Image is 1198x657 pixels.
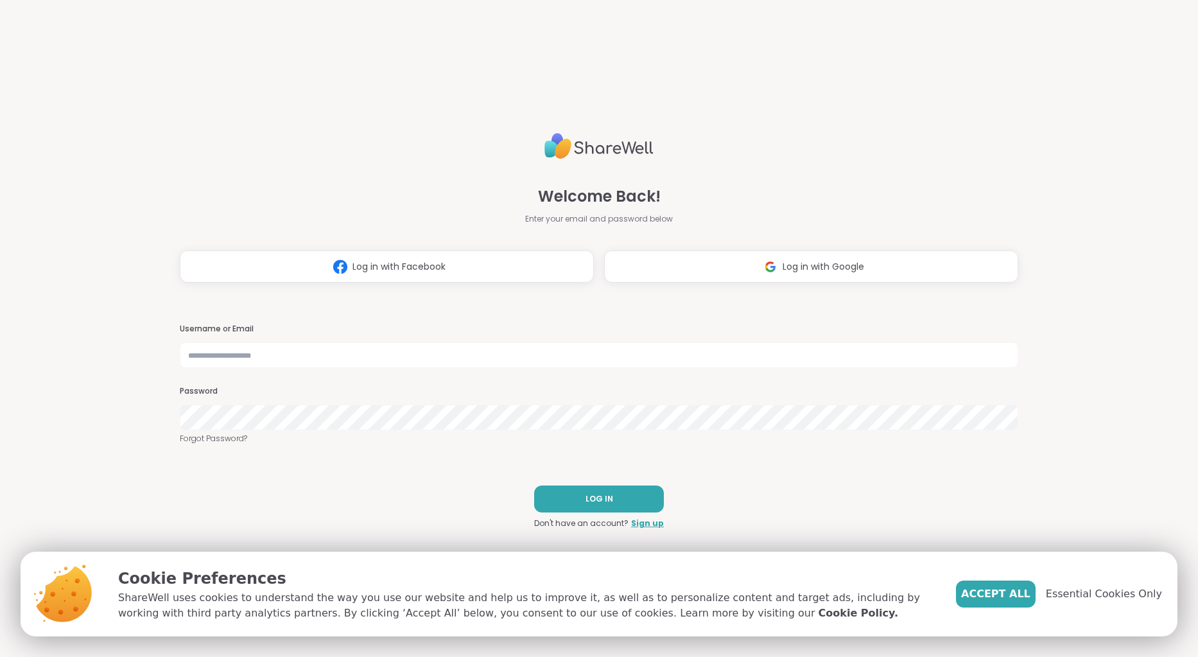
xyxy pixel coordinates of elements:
span: Welcome Back! [538,185,661,208]
h3: Username or Email [180,324,1018,335]
button: Accept All [956,581,1036,608]
img: ShareWell Logo [544,128,654,164]
a: Sign up [631,518,664,529]
span: Accept All [961,586,1030,602]
span: LOG IN [586,493,613,505]
a: Cookie Policy. [819,606,898,621]
p: Cookie Preferences [118,567,935,590]
button: Log in with Google [604,250,1018,283]
span: Log in with Google [783,260,864,274]
span: Essential Cookies Only [1046,586,1162,602]
button: Log in with Facebook [180,250,594,283]
img: ShareWell Logomark [758,255,783,279]
button: LOG IN [534,486,664,512]
span: Enter your email and password below [525,213,673,225]
span: Don't have an account? [534,518,629,529]
span: Log in with Facebook [352,260,446,274]
p: ShareWell uses cookies to understand the way you use our website and help us to improve it, as we... [118,590,935,621]
a: Forgot Password? [180,433,1018,444]
h3: Password [180,386,1018,397]
img: ShareWell Logomark [328,255,352,279]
